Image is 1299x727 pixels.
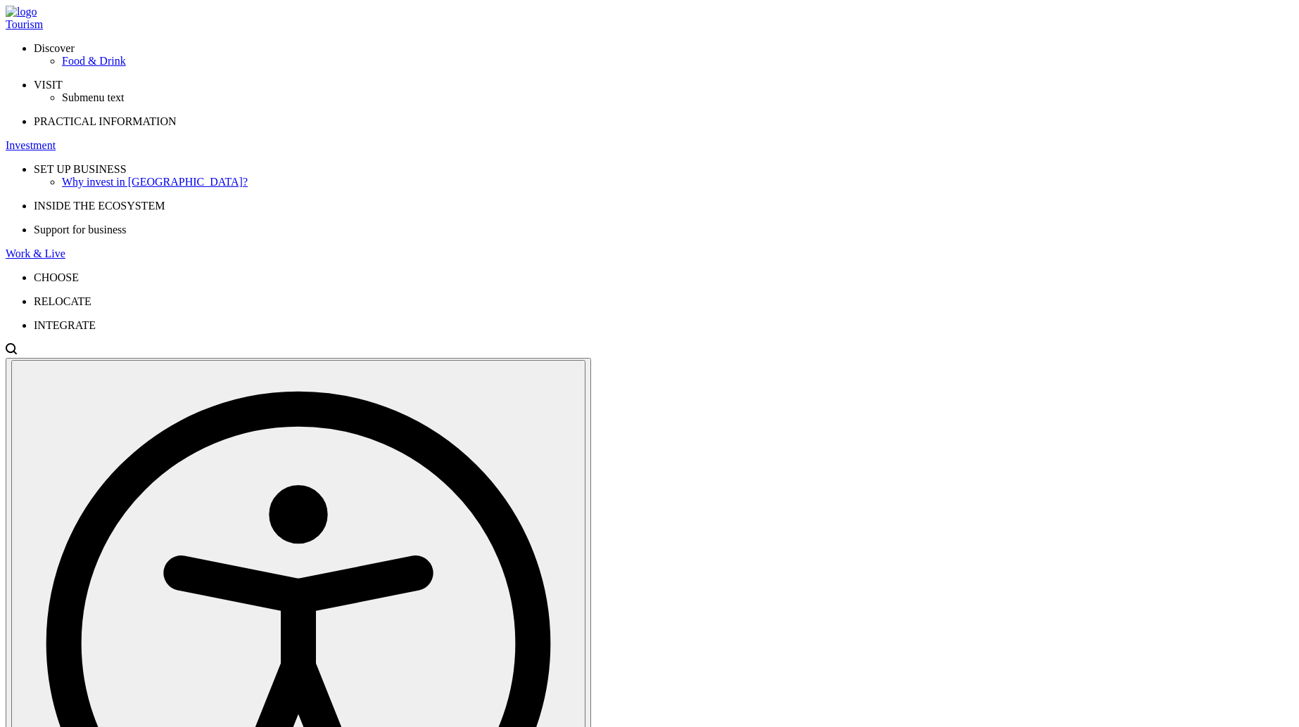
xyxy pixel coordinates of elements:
[62,91,124,103] span: Submenu text
[62,55,1293,67] a: Food & Drink
[34,42,75,54] span: Discover
[34,163,127,175] span: SET UP BUSINESS
[34,295,91,307] span: RELOCATE
[6,139,1293,152] a: Investment
[34,319,96,331] span: INTEGRATE
[6,6,37,18] img: logo
[34,79,63,91] span: VISIT
[34,200,165,212] span: INSIDE THE ECOSYSTEM
[6,345,17,357] a: Open search modal
[6,18,1293,332] nav: Primary navigation
[34,271,79,283] span: CHOOSE
[34,115,177,127] span: PRACTICAL INFORMATION
[62,176,1293,188] a: Why invest in [GEOGRAPHIC_DATA]?
[6,247,1293,260] a: Work & Live
[6,18,1293,31] a: Tourism
[34,224,127,236] span: Support for business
